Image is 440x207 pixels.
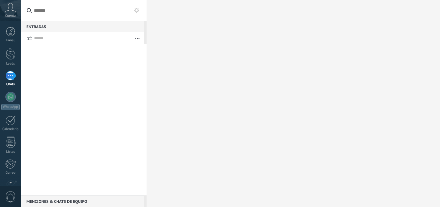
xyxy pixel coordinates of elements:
[1,62,20,66] div: Leads
[1,127,20,131] div: Calendario
[21,195,144,207] div: Menciones & Chats de equipo
[21,21,144,32] div: Entradas
[1,171,20,175] div: Correo
[1,82,20,87] div: Chats
[130,32,144,44] button: Más
[5,14,16,18] span: Cuenta
[1,104,20,110] div: WhatsApp
[1,150,20,154] div: Listas
[1,38,20,43] div: Panel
